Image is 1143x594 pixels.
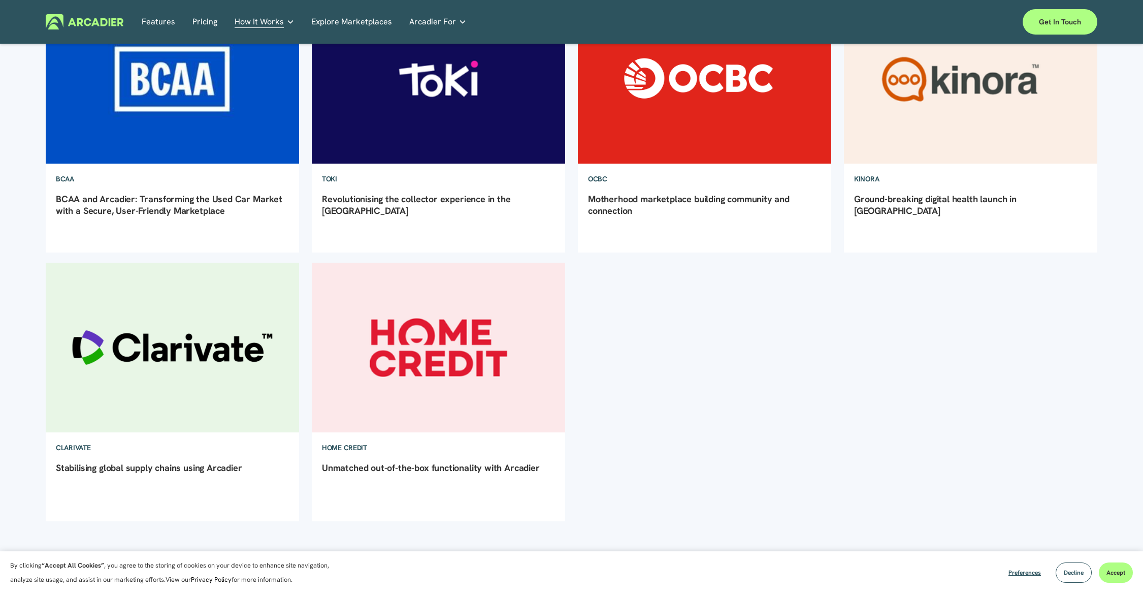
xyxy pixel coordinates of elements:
[1001,562,1049,583] button: Preferences
[191,575,232,584] a: Privacy Policy
[578,164,617,194] a: OCBC
[45,262,301,433] img: Stabilising global supply chains using Arcadier
[409,15,456,29] span: Arcadier For
[46,433,101,462] a: Clarivate
[854,193,1017,216] a: Ground-breaking digital health launch in [GEOGRAPHIC_DATA]
[311,14,392,29] a: Explore Marketplaces
[56,462,242,474] a: Stabilising global supply chains using Arcadier
[1008,569,1041,577] span: Preferences
[46,164,84,194] a: BCAA
[312,164,347,194] a: TOKI
[56,193,282,216] a: BCAA and Arcadier: Transforming the Used Car Market with a Secure, User-Friendly Marketplace
[1056,562,1092,583] button: Decline
[409,14,467,29] a: folder dropdown
[1092,545,1143,594] iframe: Chat Widget
[322,193,511,216] a: Revolutionising the collector experience in the [GEOGRAPHIC_DATA]
[311,262,567,433] img: Unmatched out-of-the-box functionality with Arcadier
[322,462,540,474] a: Unmatched out-of-the-box functionality with Arcadier
[235,15,284,29] span: How It Works
[312,433,377,462] a: Home Credit
[588,193,790,216] a: Motherhood marketplace building community and connection
[142,14,175,29] a: Features
[844,164,889,194] a: Kinora
[42,561,104,570] strong: “Accept All Cookies”
[46,14,123,30] img: Arcadier
[1023,9,1097,35] a: Get in touch
[192,14,217,29] a: Pricing
[235,14,295,29] a: folder dropdown
[1064,569,1084,577] span: Decline
[10,558,340,587] p: By clicking , you agree to the storing of cookies on your device to enhance site navigation, anal...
